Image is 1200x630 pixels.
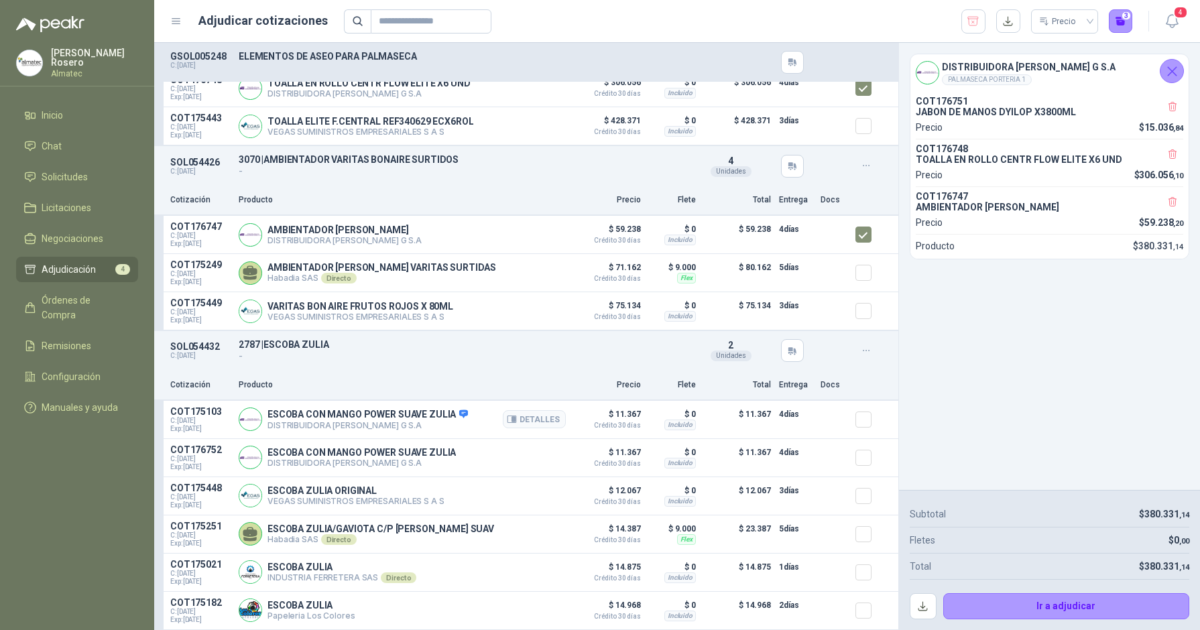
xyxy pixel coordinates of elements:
[321,534,357,545] div: Directo
[649,259,696,275] p: $ 9.000
[170,259,231,270] p: COT175249
[239,339,689,350] p: 2787 | ESCOBA ZULIA
[574,559,641,582] p: $ 14.875
[267,78,471,88] p: TOALLA EN ROLLO CENTR FLOW ELITE X6 UND
[574,406,641,429] p: $ 11.367
[267,420,468,430] p: DISTRIBUIDORA [PERSON_NAME] G S.A
[574,237,641,244] span: Crédito 30 días
[1179,511,1189,519] span: ,14
[704,559,771,586] p: $ 14.875
[779,194,813,206] p: Entrega
[239,350,689,363] p: -
[16,16,84,32] img: Logo peakr
[649,194,696,206] p: Flete
[267,447,456,458] p: ESCOBA CON MANGO POWER SUAVE ZULIA
[42,338,91,353] span: Remisiones
[170,232,231,240] span: C: [DATE]
[1179,563,1189,572] span: ,14
[170,131,231,139] span: Exp: [DATE]
[170,501,231,509] span: Exp: [DATE]
[42,369,101,384] span: Configuración
[1160,59,1184,83] button: Cerrar
[574,129,641,135] span: Crédito 30 días
[239,115,261,137] img: Company Logo
[779,559,813,575] p: 1 días
[1139,120,1183,135] p: $
[649,298,696,314] p: $ 0
[943,593,1190,620] button: Ir a adjudicar
[779,483,813,499] p: 3 días
[170,608,231,616] span: C: [DATE]
[704,406,771,433] p: $ 11.367
[239,446,261,468] img: Company Logo
[704,221,771,248] p: $ 59.238
[170,417,231,425] span: C: [DATE]
[51,70,138,78] p: Almatec
[916,191,1183,202] p: COT176747
[649,559,696,575] p: $ 0
[574,194,641,206] p: Precio
[170,93,231,101] span: Exp: [DATE]
[170,483,231,493] p: COT175448
[664,496,696,507] div: Incluido
[574,74,641,97] p: $ 306.056
[1133,239,1183,253] p: $
[574,597,641,620] p: $ 14.968
[1173,124,1183,133] span: ,84
[704,483,771,509] p: $ 12.067
[16,288,138,328] a: Órdenes de Compra
[664,611,696,621] div: Incluido
[574,275,641,282] span: Crédito 30 días
[239,194,566,206] p: Producto
[649,444,696,460] p: $ 0
[1039,11,1078,31] div: Precio
[267,572,416,583] p: INDUSTRIA FERRETERA SAS
[170,379,231,391] p: Cotización
[664,572,696,583] div: Incluido
[574,221,641,244] p: $ 59.238
[649,406,696,422] p: $ 0
[916,120,943,135] p: Precio
[677,273,696,283] div: Flex
[574,444,641,467] p: $ 11.367
[42,139,62,153] span: Chat
[649,521,696,537] p: $ 9.000
[170,540,231,548] span: Exp: [DATE]
[1173,6,1188,19] span: 4
[1139,559,1189,574] p: $
[170,194,231,206] p: Cotización
[664,420,696,430] div: Incluido
[170,123,231,131] span: C: [DATE]
[42,400,118,415] span: Manuales y ayuda
[1144,509,1189,519] span: 380.331
[1179,537,1189,546] span: ,00
[574,90,641,97] span: Crédito 30 días
[321,273,357,283] div: Directo
[664,458,696,468] div: Incluido
[910,559,931,574] p: Total
[1109,9,1133,34] button: 3
[170,493,231,501] span: C: [DATE]
[42,293,125,322] span: Órdenes de Compra
[779,406,813,422] p: 4 días
[170,113,231,123] p: COT175443
[170,352,231,360] p: C: [DATE]
[16,333,138,359] a: Remisiones
[239,165,689,178] p: -
[649,597,696,613] p: $ 0
[779,444,813,460] p: 4 días
[239,154,689,165] p: 3070 | AMBIENTADOR VARITAS BONAIRE SURTIDOS
[16,164,138,190] a: Solicitudes
[170,240,231,248] span: Exp: [DATE]
[1174,535,1189,546] span: 0
[170,463,231,471] span: Exp: [DATE]
[170,168,231,176] p: C: [DATE]
[267,127,473,137] p: VEGAS SUMINISTROS EMPRESARIALES S A S
[170,221,231,232] p: COT176747
[649,221,696,237] p: $ 0
[42,108,63,123] span: Inicio
[170,51,231,62] p: GSOL005248
[704,444,771,471] p: $ 11.367
[198,11,328,30] h1: Adjudicar cotizaciones
[1139,215,1183,230] p: $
